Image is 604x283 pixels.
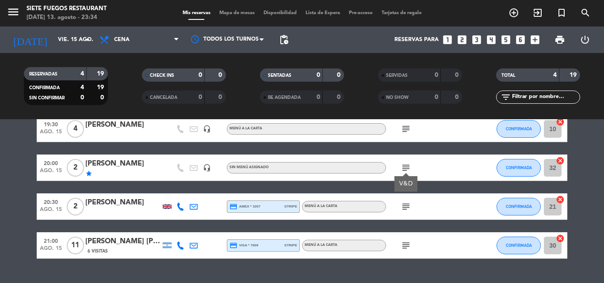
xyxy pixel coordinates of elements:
strong: 0 [199,94,202,100]
span: 20:30 [40,196,62,207]
strong: 0 [218,72,224,78]
i: credit_card [229,203,237,211]
i: filter_list [501,92,511,102]
strong: 19 [97,84,106,91]
strong: 19 [570,72,578,78]
span: ago. 15 [40,168,62,178]
i: subject [401,124,411,134]
span: Mis reservas [178,11,215,15]
span: 6 Visitas [88,248,108,255]
i: power_settings_new [580,34,590,45]
i: cancel [556,195,565,204]
div: [DATE] 13. agosto - 23:34 [27,13,107,22]
strong: 0 [435,72,438,78]
strong: 0 [337,94,342,100]
div: [PERSON_NAME] [PERSON_NAME] [PERSON_NAME] x11 [85,236,161,247]
span: CONFIRMADA [506,243,532,248]
span: 11 [67,237,84,254]
i: cancel [556,156,565,165]
span: stripe [284,242,297,248]
span: Cena [114,37,130,43]
i: turned_in_not [556,8,567,18]
span: NO SHOW [386,95,409,100]
i: looks_6 [515,34,526,45]
i: [DATE] [7,30,54,49]
button: menu [7,5,20,22]
strong: 0 [455,72,460,78]
span: 20:00 [40,158,62,168]
span: Menú a la carta [305,204,337,208]
span: 2 [67,198,84,215]
span: RESERVADAS [29,72,57,76]
strong: 0 [199,72,202,78]
span: ago. 15 [40,245,62,256]
strong: 0 [317,94,320,100]
span: TOTAL [501,73,515,78]
i: looks_5 [500,34,512,45]
strong: 0 [317,72,320,78]
span: CHECK INS [150,73,174,78]
i: cancel [556,234,565,243]
span: Menú a la carta [229,127,262,130]
span: Tarjetas de regalo [377,11,426,15]
span: amex * 1007 [229,203,260,211]
i: menu [7,5,20,19]
span: Reservas para [394,37,439,43]
strong: 0 [218,94,224,100]
span: 2 [67,159,84,177]
span: CANCELADA [150,95,177,100]
span: Menú a la carta [305,243,337,247]
i: exit_to_app [532,8,543,18]
strong: 4 [80,71,84,77]
strong: 0 [80,94,84,101]
strong: 0 [435,94,438,100]
span: Disponibilidad [259,11,301,15]
div: [PERSON_NAME] [85,158,161,170]
i: subject [401,240,411,251]
i: cancel [556,117,565,126]
i: looks_4 [485,34,497,45]
strong: 4 [80,84,84,91]
span: visa * 7609 [229,241,258,249]
i: arrow_drop_down [82,34,93,45]
i: headset_mic [203,164,211,172]
i: subject [401,201,411,212]
span: CONFIRMADA [506,204,532,209]
strong: 0 [337,72,342,78]
i: star [85,170,92,177]
span: SIN CONFIRMAR [29,96,65,100]
span: CONFIRMADA [29,86,60,90]
strong: 19 [97,71,106,77]
span: ago. 15 [40,207,62,217]
strong: 0 [455,94,460,100]
span: Lista de Espera [301,11,344,15]
span: ago. 15 [40,129,62,139]
strong: 0 [100,94,106,101]
span: pending_actions [279,34,289,45]
strong: 4 [553,72,557,78]
button: CONFIRMADA [497,159,541,177]
span: stripe [284,204,297,209]
i: looks_3 [471,34,482,45]
button: CONFIRMADA [497,237,541,254]
button: CONFIRMADA [497,198,541,215]
span: CONFIRMADA [506,126,532,131]
div: V&D [399,179,413,189]
span: print [554,34,565,45]
span: 21:00 [40,235,62,245]
i: credit_card [229,241,237,249]
span: Pre-acceso [344,11,377,15]
div: [PERSON_NAME] [85,197,161,208]
input: Filtrar por nombre... [511,92,580,102]
i: add_circle_outline [508,8,519,18]
div: [PERSON_NAME] [85,119,161,131]
span: RE AGENDADA [268,95,301,100]
i: add_box [529,34,541,45]
button: CONFIRMADA [497,120,541,138]
span: Sin menú asignado [229,166,269,169]
span: Mapa de mesas [215,11,259,15]
i: headset_mic [203,125,211,133]
i: subject [401,162,411,173]
span: CONFIRMADA [506,165,532,170]
div: LOG OUT [572,26,597,53]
